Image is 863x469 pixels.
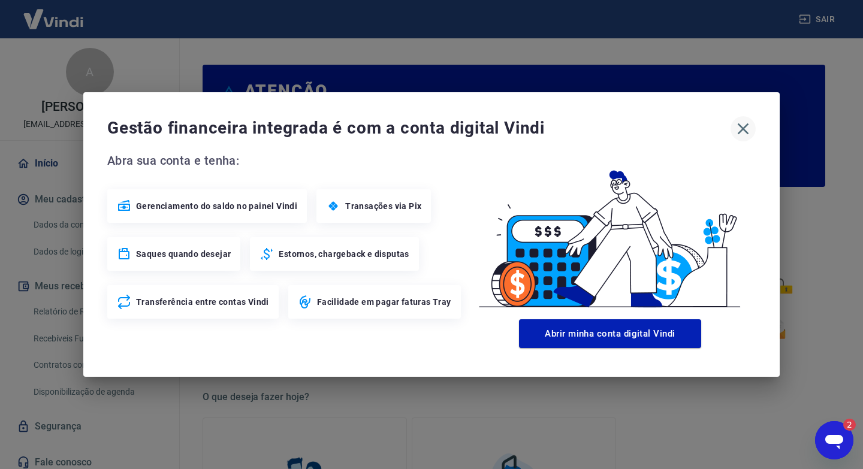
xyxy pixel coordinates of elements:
[815,421,853,459] iframe: Botão para iniciar a janela de mensagens, 2 mensagens não lidas
[136,200,297,212] span: Gerenciamento do saldo no painel Vindi
[279,248,409,260] span: Estornos, chargeback e disputas
[136,296,269,308] span: Transferência entre contas Vindi
[832,419,856,431] iframe: Número de mensagens não lidas
[519,319,701,348] button: Abrir minha conta digital Vindi
[107,151,464,170] span: Abra sua conta e tenha:
[464,151,756,314] img: Good Billing
[317,296,451,308] span: Facilidade em pagar faturas Tray
[136,248,231,260] span: Saques quando desejar
[345,200,421,212] span: Transações via Pix
[107,116,731,140] span: Gestão financeira integrada é com a conta digital Vindi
